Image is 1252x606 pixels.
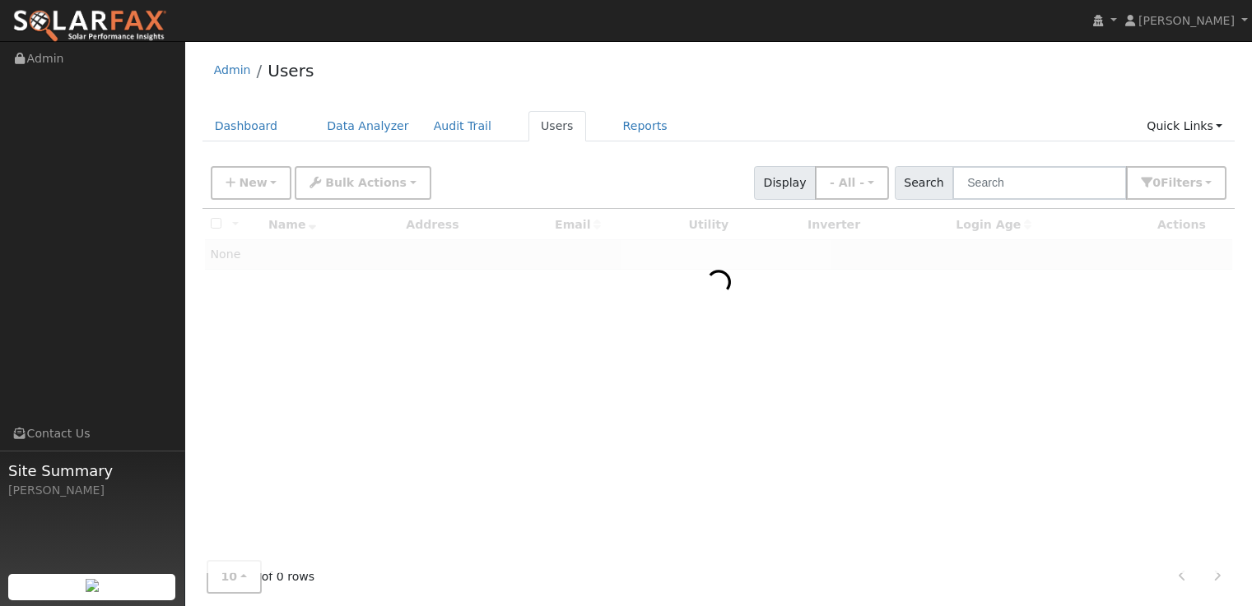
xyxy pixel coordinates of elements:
[211,166,292,200] button: New
[1134,111,1235,141] a: Quick Links
[12,9,167,44] img: SolarFax
[314,111,421,141] a: Data Analyzer
[528,111,586,141] a: Users
[421,111,504,141] a: Audit Trail
[1161,176,1203,189] span: Filter
[325,176,407,189] span: Bulk Actions
[895,166,953,200] span: Search
[207,560,315,594] span: of 0 rows
[1195,176,1202,189] span: s
[1138,14,1235,27] span: [PERSON_NAME]
[268,61,314,81] a: Users
[207,560,262,594] button: 10
[8,460,176,482] span: Site Summary
[754,166,816,200] span: Display
[611,111,680,141] a: Reports
[86,579,99,592] img: retrieve
[221,570,238,583] span: 10
[8,482,176,499] div: [PERSON_NAME]
[1126,166,1226,200] button: 0Filters
[295,166,431,200] button: Bulk Actions
[815,166,889,200] button: - All -
[952,166,1127,200] input: Search
[202,111,291,141] a: Dashboard
[214,63,251,76] a: Admin
[239,176,267,189] span: New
